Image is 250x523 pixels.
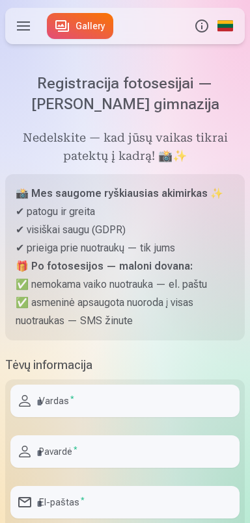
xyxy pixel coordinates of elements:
[16,221,234,239] p: ✔ visiškai saugu (GDPR)
[16,203,234,221] p: ✔ patogu ir greita
[16,239,234,257] p: ✔ prieiga prie nuotraukų — tik jums
[5,356,245,374] h5: Tėvų informacija
[190,8,214,44] button: Info
[214,8,237,44] a: Global
[5,130,245,166] h5: Nedelskite — kad jūsų vaikas tikrai patektų į kadrą! 📸✨
[47,13,113,39] a: Gallery
[16,294,234,330] p: ✅ asmeninė apsaugota nuoroda į visas nuotraukas — SMS žinute
[5,73,245,114] h1: Registracija fotosesijai — [PERSON_NAME] gimnazija
[16,187,223,199] strong: 📸 Mes saugome ryškiausias akimirkas ✨
[16,275,234,294] p: ✅ nemokama vaiko nuotrauka — el. paštu
[16,260,193,272] strong: 🎁 Po fotosesijos — maloni dovana:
